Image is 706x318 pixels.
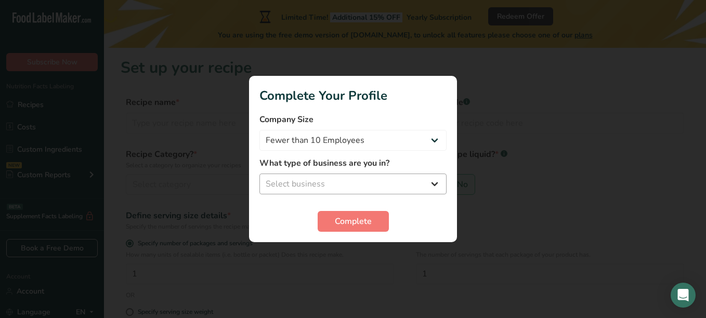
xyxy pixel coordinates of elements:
[671,283,696,308] div: Open Intercom Messenger
[259,157,447,169] label: What type of business are you in?
[259,113,447,126] label: Company Size
[318,211,389,232] button: Complete
[259,86,447,105] h1: Complete Your Profile
[335,215,372,228] span: Complete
